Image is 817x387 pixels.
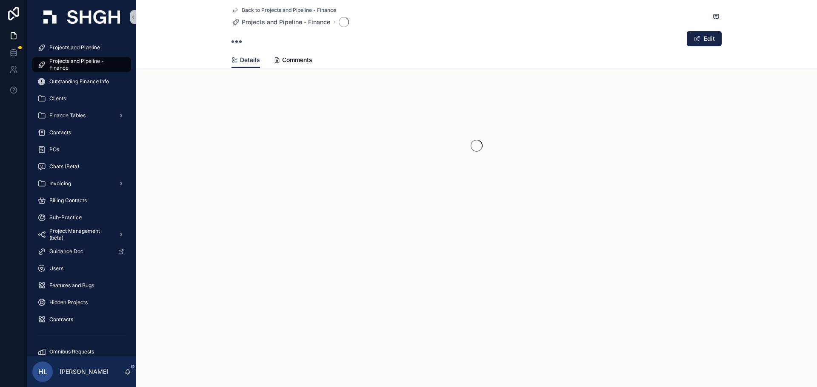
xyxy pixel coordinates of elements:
a: Sub-Practice [32,210,131,225]
span: HL [38,367,47,377]
span: Guidance Doc [49,248,83,255]
a: Users [32,261,131,276]
a: Billing Contacts [32,193,131,208]
a: Hidden Projects [32,295,131,310]
span: Comments [282,56,312,64]
span: Chats (Beta) [49,163,79,170]
a: Projects and Pipeline - Finance [231,18,330,26]
a: Projects and Pipeline - Finance [32,57,131,72]
a: Outstanding Finance Info [32,74,131,89]
a: Contracts [32,312,131,327]
span: Omnibus Requests [49,348,94,355]
a: Guidance Doc [32,244,131,259]
a: Omnibus Requests [32,344,131,359]
a: Project Management (beta) [32,227,131,242]
span: Finance Tables [49,112,86,119]
a: Finance Tables [32,108,131,123]
span: Contracts [49,316,73,323]
a: Comments [274,52,312,69]
span: Projects and Pipeline - Finance [49,58,123,71]
span: Projects and Pipeline [49,44,100,51]
a: Back to Projects and Pipeline - Finance [231,7,336,14]
span: Sub-Practice [49,214,82,221]
span: Projects and Pipeline - Finance [242,18,330,26]
span: Users [49,265,63,272]
a: Chats (Beta) [32,159,131,174]
span: Features and Bugs [49,282,94,289]
a: Projects and Pipeline [32,40,131,55]
span: Project Management (beta) [49,228,111,241]
a: POs [32,142,131,157]
a: Contacts [32,125,131,140]
span: Hidden Projects [49,299,88,306]
a: Invoicing [32,176,131,191]
a: Clients [32,91,131,106]
div: scrollable content [27,34,136,356]
a: Features and Bugs [32,278,131,293]
span: Outstanding Finance Info [49,78,109,85]
span: Clients [49,95,66,102]
img: App logo [43,10,120,24]
p: [PERSON_NAME] [60,367,109,376]
span: Contacts [49,129,71,136]
span: Invoicing [49,180,71,187]
span: Billing Contacts [49,197,87,204]
span: Back to Projects and Pipeline - Finance [242,7,336,14]
span: Details [240,56,260,64]
span: POs [49,146,59,153]
a: Details [231,52,260,68]
button: Edit [687,31,722,46]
